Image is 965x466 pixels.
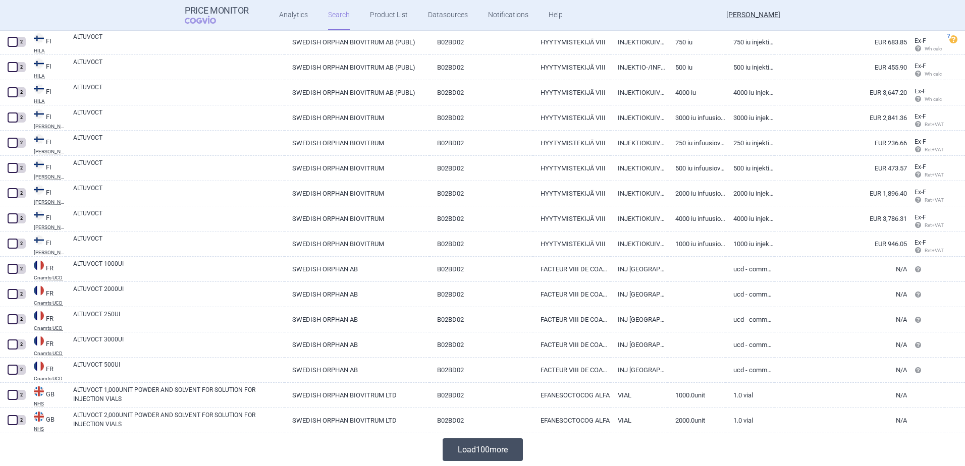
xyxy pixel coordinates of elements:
[17,239,26,249] div: 2
[34,99,66,104] abbr: HILA — List of medicinal products published by the Ministry of Social Affairs and Health, Finland.
[34,134,44,144] img: Finland
[533,383,610,407] a: EFANESOCTOCOG ALFA
[774,257,907,281] a: N/A
[915,172,953,178] span: Ret+VAT calc
[285,55,430,80] a: SWEDISH ORPHAN BIOVITRUM AB (PUBL)
[17,289,26,299] div: 2
[774,30,907,54] a: EUR 683.85
[34,210,44,220] img: Finland
[17,112,26,123] div: 2
[34,401,66,406] abbr: NHS — National Health Services Business Services Authority, Technology Reference data Update Dist...
[430,231,533,256] a: B02BD02
[26,83,66,104] a: FIFIHILA
[34,285,44,296] img: France
[430,206,533,231] a: B02BD02
[915,189,926,196] span: Ex-factory price
[533,206,610,231] a: HYYTYMISTEKIJÄ VIII
[915,71,942,77] span: Wh calc
[430,55,533,80] a: B02BD02
[17,314,26,324] div: 2
[915,197,953,203] span: Ret+VAT calc
[915,37,926,44] span: Ex-factory price
[34,124,66,129] abbr: KELA — Pharmaceutical Database of medicinal products maintained by Kela, Finland.
[73,310,285,328] a: ALTUVOCT 250UI
[34,84,44,94] img: Finland
[430,332,533,357] a: B02BD02
[17,62,26,72] div: 2
[34,48,66,53] abbr: HILA — List of medicinal products published by the Ministry of Social Affairs and Health, Finland.
[610,181,668,206] a: INJEKTIOKUIVA-AINE JA [PERSON_NAME], LIUOSTA VARTEN
[26,158,66,180] a: FIFI[PERSON_NAME]
[774,105,907,130] a: EUR 2,841.36
[774,55,907,80] a: EUR 455.90
[285,30,430,54] a: SWEDISH ORPHAN BIOVITRUM AB (PUBL)
[285,332,430,357] a: SWEDISH ORPHAN AB
[533,231,610,256] a: HYYTYMISTEKIJÄ VIII
[285,105,430,130] a: SWEDISH ORPHAN BIOVITRUM
[17,37,26,47] div: 2
[73,184,285,202] a: ALTUVOCT
[26,284,66,306] a: FRFRCnamts UCD
[285,131,430,155] a: SWEDISH ORPHAN BIOVITRUM
[533,332,610,357] a: FACTEUR VIII DE COAGULATION
[185,6,249,25] a: Price MonitorCOGVIO
[34,336,44,346] img: France
[26,133,66,154] a: FIFI[PERSON_NAME]
[610,231,668,256] a: INJEKTIOKUIVA-AINE JA [PERSON_NAME], LIUOSTA VARTEN
[907,160,944,183] a: Ex-F Ret+VAT calc
[34,361,44,371] img: France
[430,181,533,206] a: B02BD02
[26,259,66,280] a: FRFRCnamts UCD
[610,206,668,231] a: INJEKTIOKUIVA-AINE JA [PERSON_NAME], LIUOSTA VARTEN
[34,386,44,396] img: United Kingdom
[34,225,66,230] abbr: KELA — Pharmaceutical Database of medicinal products maintained by Kela, Finland.
[26,335,66,356] a: FRFRCnamts UCD
[185,6,249,16] strong: Price Monitor
[533,282,610,307] a: FACTEUR VIII DE COAGULATION
[73,57,285,76] a: ALTUVOCT
[610,131,668,155] a: INJEKTIOKUIVA-AINE JA [PERSON_NAME], LIUOSTA VARTEN
[915,138,926,145] span: Ex-factory price
[907,34,944,57] a: Ex-F Wh calc
[774,358,907,382] a: N/A
[73,234,285,252] a: ALTUVOCT
[907,210,944,234] a: Ex-F Ret+VAT calc
[915,46,942,51] span: Wh calc
[34,149,66,154] abbr: KELA — Pharmaceutical Database of medicinal products maintained by Kela, Finland.
[26,385,66,406] a: GBGBNHS
[34,33,44,43] img: Finland
[285,156,430,181] a: SWEDISH ORPHAN BIOVITRUM
[430,307,533,332] a: B02BD02
[34,74,66,79] abbr: HILA — List of medicinal products published by the Ministry of Social Affairs and Health, Finland.
[285,206,430,231] a: SWEDISH ORPHAN BIOVITRUM
[34,412,44,422] img: United Kingdom
[430,156,533,181] a: B02BD02
[34,174,66,180] abbr: KELA — Pharmaceutical Database of medicinal products maintained by Kela, Finland.
[774,131,907,155] a: EUR 236.66
[726,30,774,54] a: 750 IU injektiokuiva-aine lasisessa injektiopullossa ja liuotin 3 ml esitäytetyssä ruiskussa
[285,80,430,105] a: SWEDISH ORPHAN BIOVITRUM AB (PUBL)
[774,408,907,433] a: N/A
[726,358,774,382] a: UCD - Common dispensation unit
[26,310,66,331] a: FRFRCnamts UCD
[533,156,610,181] a: HYYTYMISTEKIJÄ VIII
[610,80,668,105] a: INJEKTIOKUIVA-AINE JA [PERSON_NAME], LIUOSTA VARTEN
[610,332,668,357] a: INJ [GEOGRAPHIC_DATA]+SRG 1
[668,80,726,105] a: 4000 IU
[774,307,907,332] a: N/A
[668,383,726,407] a: 1000.0unit
[73,335,285,353] a: ALTUVOCT 3000UI
[73,209,285,227] a: ALTUVOCT
[533,80,610,105] a: HYYTYMISTEKIJÄ VIII
[915,248,953,253] span: Ret+VAT calc
[907,236,944,259] a: Ex-F Ret+VAT calc
[185,16,230,24] span: COGVIO
[430,383,533,407] a: B02BD02
[610,55,668,80] a: INJEKTIO-/INFUUSIOKUIVA-AINE JA LIUOTIN, LIUOSTA VARTEN
[285,307,430,332] a: SWEDISH ORPHAN AB
[915,147,953,152] span: Ret+VAT calc
[17,138,26,148] div: 2
[533,257,610,281] a: FACTEUR VIII DE COAGULATION
[285,257,430,281] a: SWEDISH ORPHAN AB
[774,332,907,357] a: N/A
